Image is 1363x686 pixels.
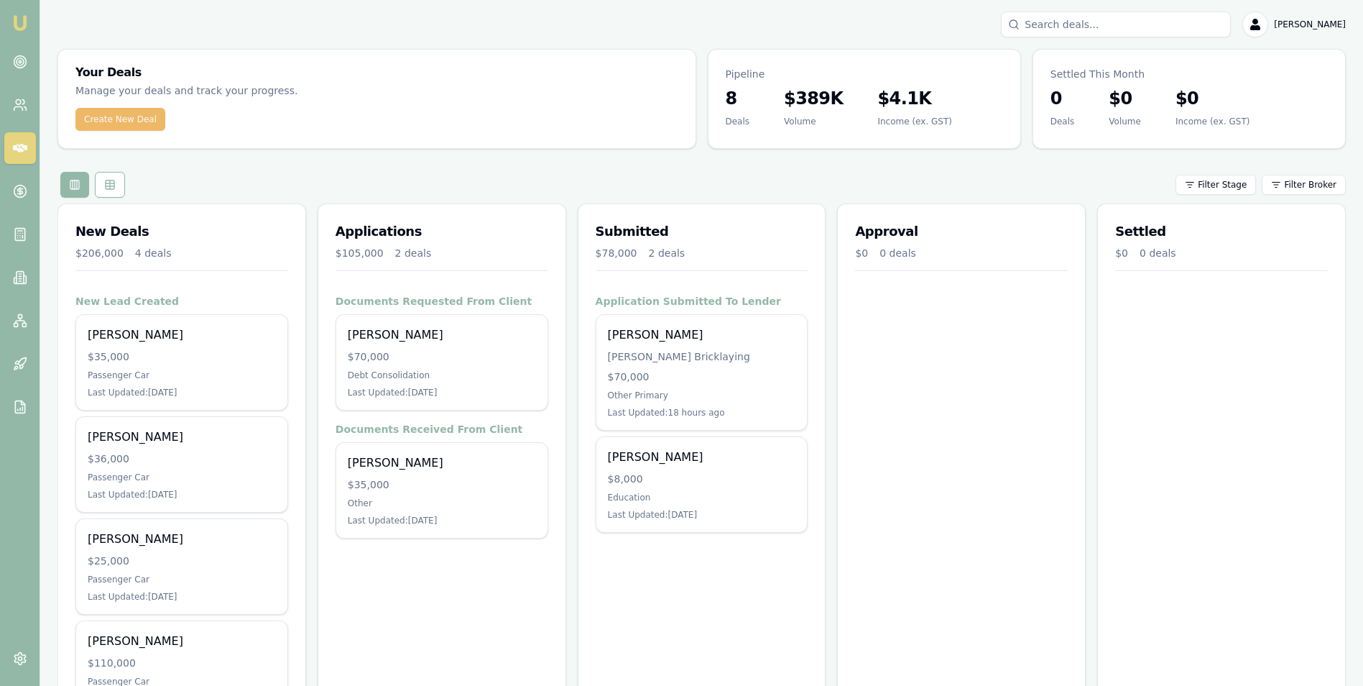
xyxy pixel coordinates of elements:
h4: Documents Requested From Client [336,294,548,308]
div: Passenger Car [88,370,276,381]
div: Deals [726,116,750,127]
h3: $389K [784,87,843,110]
div: Last Updated: [DATE] [608,509,796,521]
h4: Documents Received From Client [336,422,548,436]
div: Debt Consolidation [348,370,536,381]
h3: Settled [1115,221,1328,242]
div: Last Updated: [DATE] [88,489,276,500]
h4: Application Submitted To Lender [596,294,808,308]
h3: Applications [336,221,548,242]
div: [PERSON_NAME] [348,454,536,472]
div: $0 [855,246,868,260]
button: Filter Stage [1175,175,1256,195]
h4: New Lead Created [75,294,288,308]
h3: $4.1K [877,87,951,110]
p: Manage your deals and track your progress. [75,83,443,99]
div: Last Updated: [DATE] [348,387,536,398]
div: $25,000 [88,554,276,568]
h3: New Deals [75,221,288,242]
div: Volume [784,116,843,127]
div: 4 deals [135,246,172,260]
input: Search deals [1001,12,1231,37]
div: $35,000 [88,349,276,364]
div: Last Updated: [DATE] [88,387,276,398]
div: Other [348,498,536,509]
div: Other Primary [608,390,796,401]
div: $70,000 [348,349,536,364]
div: Education [608,492,796,503]
button: Filter Broker [1262,175,1346,195]
p: Pipeline [726,67,1003,81]
div: 0 deals [1140,246,1176,260]
div: 0 deals [879,246,916,260]
div: [PERSON_NAME] Bricklaying [608,349,796,364]
div: Income (ex. GST) [1175,116,1249,127]
h3: Your Deals [75,67,678,78]
h3: Approval [855,221,1068,242]
div: [PERSON_NAME] [608,326,796,344]
div: Volume [1109,116,1141,127]
div: [PERSON_NAME] [88,429,276,446]
div: [PERSON_NAME] [88,633,276,650]
div: $70,000 [608,370,796,384]
div: 2 deals [649,246,685,260]
h3: 0 [1050,87,1075,110]
div: 2 deals [395,246,432,260]
div: $78,000 [596,246,637,260]
div: Last Updated: 18 hours ago [608,407,796,419]
span: Filter Stage [1198,179,1247,191]
img: emu-icon-u.png [11,14,29,32]
div: [PERSON_NAME] [88,531,276,548]
h3: Submitted [596,221,808,242]
div: Last Updated: [DATE] [348,515,536,526]
div: $105,000 [336,246,384,260]
div: Deals [1050,116,1075,127]
h3: $0 [1109,87,1141,110]
div: $0 [1115,246,1128,260]
div: $206,000 [75,246,124,260]
button: Create New Deal [75,108,165,131]
p: Settled This Month [1050,67,1328,81]
div: Passenger Car [88,574,276,585]
div: [PERSON_NAME] [88,326,276,344]
div: $35,000 [348,477,536,492]
h3: $0 [1175,87,1249,110]
span: Filter Broker [1284,179,1336,191]
div: Passenger Car [88,472,276,483]
h3: 8 [726,87,750,110]
div: $110,000 [88,656,276,670]
span: [PERSON_NAME] [1274,19,1346,30]
div: Income (ex. GST) [877,116,951,127]
div: [PERSON_NAME] [608,449,796,466]
div: Last Updated: [DATE] [88,591,276,603]
div: $36,000 [88,452,276,466]
div: [PERSON_NAME] [348,326,536,344]
div: $8,000 [608,472,796,486]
